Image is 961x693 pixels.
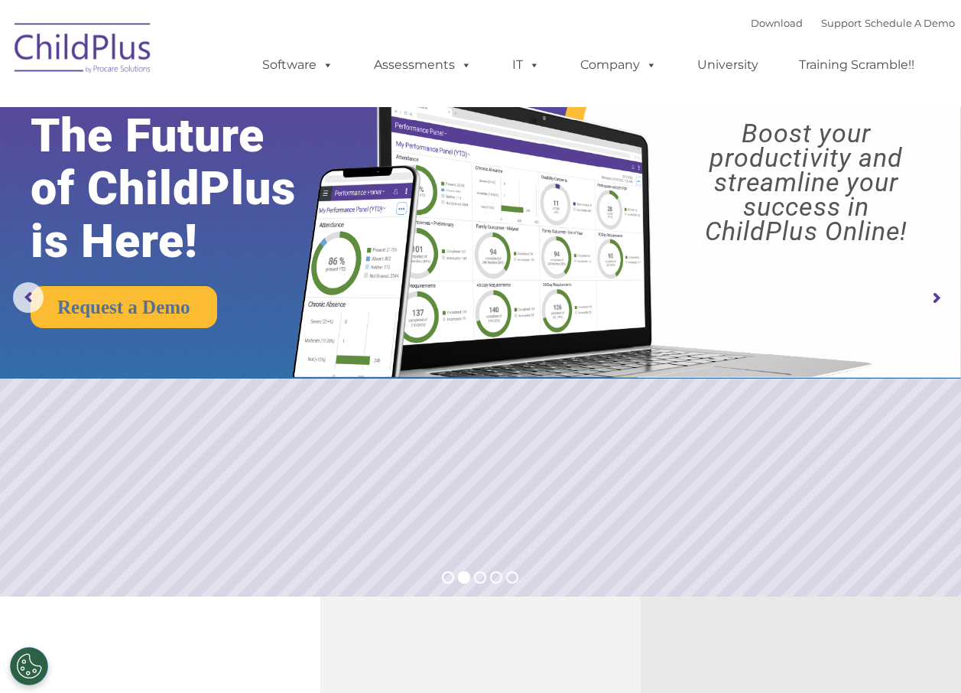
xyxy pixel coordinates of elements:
a: Support [821,17,862,29]
a: Assessments [359,50,487,80]
span: Last name [213,101,259,112]
rs-layer: The Future of ChildPlus is Here! [31,109,337,268]
span: Phone number [213,164,278,175]
a: Training Scramble!! [784,50,930,80]
a: Schedule A Demo [865,17,955,29]
a: Software [247,50,349,80]
a: Request a Demo [31,286,217,328]
img: ChildPlus by Procare Solutions [7,12,160,89]
a: University [682,50,774,80]
button: Cookies Settings [10,647,48,685]
rs-layer: Boost your productivity and streamline your success in ChildPlus Online! [664,121,949,243]
a: IT [497,50,555,80]
a: Company [565,50,672,80]
a: Download [751,17,803,29]
font: | [751,17,955,29]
